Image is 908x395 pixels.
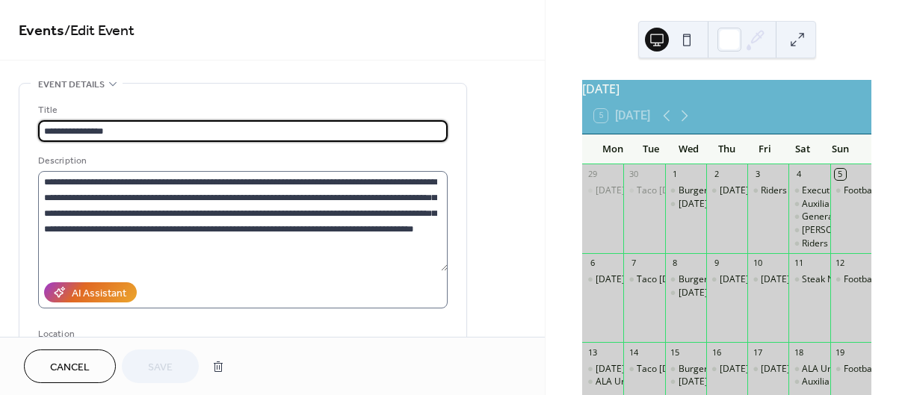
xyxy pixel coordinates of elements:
[720,363,793,376] div: [DATE] Chili Dogs
[830,184,871,197] div: Football Sundays
[38,102,445,118] div: Title
[594,134,632,164] div: Mon
[623,184,664,197] div: Taco Tuesday
[582,376,623,388] div: ALA Unit 574 Meeting
[802,273,850,286] div: Steak Night
[802,211,872,223] div: General Meeting
[623,363,664,376] div: Taco Tuesday
[628,169,639,180] div: 30
[788,184,830,197] div: Executive Committe Meeting
[670,169,681,180] div: 1
[582,80,871,98] div: [DATE]
[596,363,788,376] div: [DATE] Mr [PERSON_NAME]'s Crock Pot Meals
[587,258,598,269] div: 6
[587,169,598,180] div: 29
[784,134,822,164] div: Sat
[665,184,706,197] div: Burgers & Fries
[720,184,793,197] div: [DATE] Chili Dogs
[835,169,846,180] div: 5
[679,287,769,299] div: [DATE] Night Karaoke
[632,134,670,164] div: Tue
[761,184,858,197] div: Riders SoCal Bike Night
[788,198,830,211] div: Auxiliary Unit 574 Breakfast
[711,169,722,180] div: 2
[19,16,64,46] a: Events
[835,346,846,358] div: 19
[38,326,445,342] div: Location
[679,376,769,388] div: [DATE] Night Karaoke
[821,134,859,164] div: Sun
[788,376,830,388] div: Auxiliary Pasta Night
[637,273,688,286] div: Taco [DATE]
[708,134,746,164] div: Thu
[38,77,105,93] span: Event details
[665,287,706,299] div: Wednesday Night Karaoke
[679,184,744,197] div: Burgers & Fries
[596,376,686,388] div: ALA Unit 574 Meeting
[706,363,747,376] div: Thursday Chili Dogs
[746,134,784,164] div: Fri
[830,363,871,376] div: Football Sundays
[793,346,804,358] div: 18
[64,16,135,46] span: / Edit Event
[587,346,598,358] div: 13
[665,198,706,211] div: Wednesday Night Karaoke
[24,349,116,383] button: Cancel
[582,363,623,376] div: Monday's Mr Bill's Crock Pot Meals
[788,237,830,250] div: Riders Meeting
[706,273,747,286] div: Thursday Chili Dogs
[38,153,445,169] div: Description
[752,346,763,358] div: 17
[747,363,788,376] div: Friday Night Karaoke
[720,273,793,286] div: [DATE] Chili Dogs
[788,273,830,286] div: Steak Night
[50,360,90,376] span: Cancel
[747,273,788,286] div: Friday Night Karaoke
[752,258,763,269] div: 10
[788,211,830,223] div: General Meeting
[582,273,623,286] div: Monday's Mr Bill's Crock Pot Meals
[665,273,706,286] div: Burgers & Fries
[670,134,708,164] div: Wed
[628,346,639,358] div: 14
[788,224,830,237] div: SAL Meeting
[793,258,804,269] div: 11
[711,346,722,358] div: 16
[802,237,865,250] div: Riders Meeting
[711,258,722,269] div: 9
[44,282,137,302] button: AI Assistant
[628,258,639,269] div: 7
[665,363,706,376] div: Burgers & Fries
[670,258,681,269] div: 8
[637,184,688,197] div: Taco [DATE]
[670,346,681,358] div: 15
[637,363,688,376] div: Taco [DATE]
[679,198,769,211] div: [DATE] Night Karaoke
[761,363,851,376] div: [DATE] Night Karaoke
[72,286,126,302] div: AI Assistant
[761,273,851,286] div: [DATE] Night Karaoke
[830,273,871,286] div: Football Sundays
[679,363,744,376] div: Burgers & Fries
[596,184,788,197] div: [DATE] Mr [PERSON_NAME]'s Crock Pot Meals
[665,376,706,388] div: Wednesday Night Karaoke
[835,258,846,269] div: 12
[582,184,623,197] div: Monday's Mr Bill's Crock Pot Meals
[706,184,747,197] div: Thursday Chili Dogs
[623,273,664,286] div: Taco Tuesday
[596,273,788,286] div: [DATE] Mr [PERSON_NAME]'s Crock Pot Meals
[747,184,788,197] div: Riders SoCal Bike Night
[788,363,830,376] div: ALA Unit 574 Juniors Meeting
[793,169,804,180] div: 4
[679,273,744,286] div: Burgers & Fries
[752,169,763,180] div: 3
[802,376,888,388] div: Auxiliary Pasta Night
